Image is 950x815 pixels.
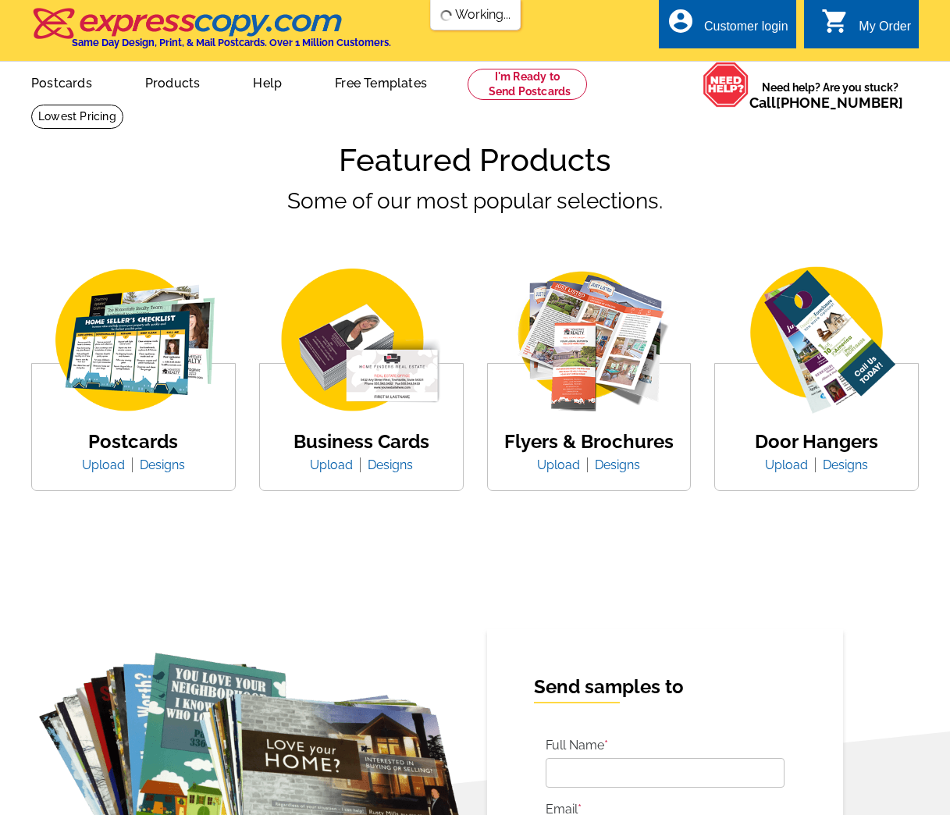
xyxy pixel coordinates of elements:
[534,676,796,699] h4: Send samples to
[537,457,592,472] a: Upload
[82,431,185,454] h4: Postcards
[6,63,117,100] a: Postcards
[31,19,391,48] a: Same Day Design, Print, & Mail Postcards. Over 1 Million Customers.
[703,62,749,108] img: help
[765,457,820,472] a: Upload
[31,141,919,179] h1: Featured Products
[439,9,452,22] img: loading...
[72,37,391,48] h4: Same Day Design, Print, & Mail Postcards. Over 1 Million Customers.
[228,63,307,100] a: Help
[719,266,914,417] img: door-hanger.png
[140,457,185,472] a: Designs
[749,94,903,111] span: Call
[31,185,919,288] p: Some of our most popular selections.
[491,265,686,416] img: flyer-card.png
[264,265,459,416] img: business-card.png
[667,17,788,37] a: account_circle Customer login
[294,431,429,454] h4: Business Cards
[504,431,674,454] h4: Flyers & Brochures
[595,457,640,472] a: Designs
[755,431,878,454] h4: Door Hangers
[36,265,231,416] img: img_postcard.png
[823,457,868,472] a: Designs
[82,457,137,472] a: Upload
[310,457,365,472] a: Upload
[368,457,413,472] a: Designs
[120,63,226,100] a: Products
[776,94,903,111] a: [PHONE_NUMBER]
[859,20,911,41] div: My Order
[667,7,695,35] i: account_circle
[821,17,911,37] a: shopping_cart My Order
[546,736,604,755] label: Full Name
[310,63,452,100] a: Free Templates
[546,758,785,788] input: First Name
[821,7,849,35] i: shopping_cart
[704,20,788,41] div: Customer login
[749,80,911,111] span: Need help? Are you stuck?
